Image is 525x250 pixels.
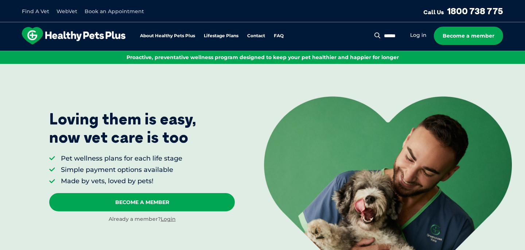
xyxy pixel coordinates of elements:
a: Become a member [434,27,503,45]
a: Log in [410,32,427,39]
li: Pet wellness plans for each life stage [61,154,182,163]
a: WebVet [57,8,77,15]
a: Become A Member [49,193,235,211]
a: Lifestage Plans [204,34,238,38]
span: Call Us [423,8,444,16]
li: Simple payment options available [61,165,182,174]
p: Loving them is easy, now vet care is too [49,110,197,147]
li: Made by vets, loved by pets! [61,177,182,186]
span: Proactive, preventative wellness program designed to keep your pet healthier and happier for longer [127,54,399,61]
a: Book an Appointment [85,8,144,15]
a: FAQ [274,34,284,38]
img: hpp-logo [22,27,125,45]
a: Find A Vet [22,8,49,15]
a: Login [161,216,176,222]
a: Contact [247,34,265,38]
a: Call Us1800 738 775 [423,5,503,16]
a: About Healthy Pets Plus [140,34,195,38]
div: Already a member? [49,216,235,223]
button: Search [373,32,382,39]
